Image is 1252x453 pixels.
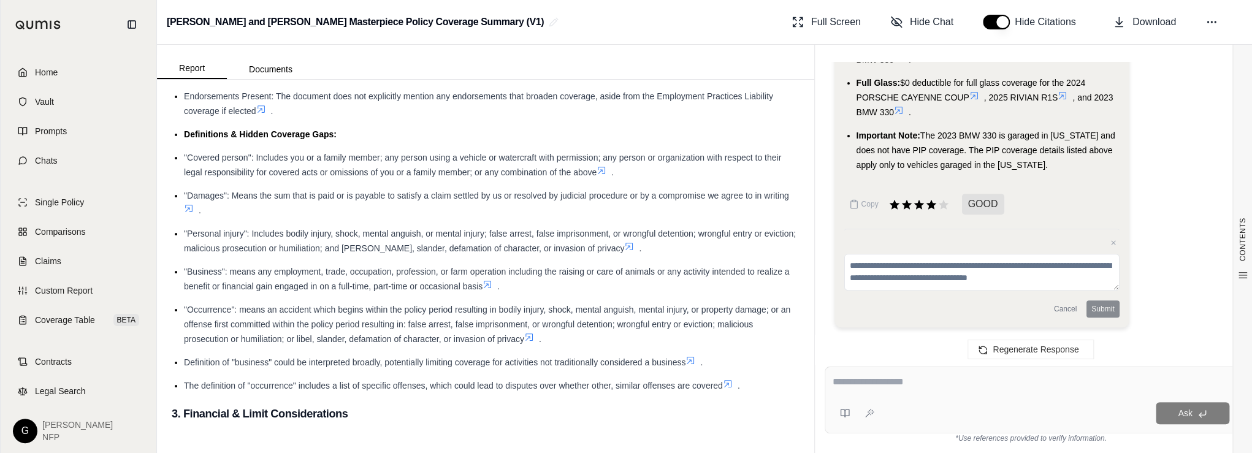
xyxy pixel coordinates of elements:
[122,15,142,34] button: Collapse sidebar
[184,191,789,200] span: "Damages": Means the sum that is paid or is payable to satisfy a claim settled by us or resolved ...
[8,88,149,115] a: Vault
[811,15,861,29] span: Full Screen
[184,129,337,139] span: Definitions & Hidden Coverage Gaps:
[968,340,1094,359] button: Regenerate Response
[738,381,740,390] span: .
[35,314,95,326] span: Coverage Table
[984,93,1058,102] span: , 2025 RIVIAN R1S
[861,199,879,209] span: Copy
[35,196,84,208] span: Single Policy
[857,78,901,88] span: Full Glass:
[35,96,54,108] span: Vault
[42,419,113,431] span: [PERSON_NAME]
[35,356,72,368] span: Contracts
[167,11,544,33] h2: [PERSON_NAME] and [PERSON_NAME] Masterpiece Policy Coverage Summary (V1)
[8,378,149,405] a: Legal Search
[857,131,920,140] span: Important Note:
[857,131,1115,170] span: The 2023 BMW 330 is garaged in [US_STATE] and does not have PIP coverage. The PIP coverage detail...
[157,58,227,79] button: Report
[8,218,149,245] a: Comparisons
[885,10,958,34] button: Hide Chat
[172,403,800,425] h3: 3. Financial & Limit Considerations
[1156,402,1229,424] button: Ask
[700,357,703,367] span: .
[909,55,911,64] span: .
[857,93,1113,117] span: , and 2023 BMW 330
[539,334,541,344] span: .
[1049,300,1082,318] button: Cancel
[857,40,1113,64] span: , and 2023 BMW 330
[184,381,723,390] span: The definition of "occurrence" includes a list of specific offenses, which could lead to disputes...
[35,226,85,238] span: Comparisons
[8,59,149,86] a: Home
[8,277,149,304] a: Custom Report
[13,419,37,443] div: G
[113,314,139,326] span: BETA
[184,229,796,253] span: "Personal injury": Includes bodily injury, shock, mental anguish, or mental injury; false arrest,...
[857,78,1086,102] span: $0 deductible for full glass coverage for the 2024 PORSCHE CAYENNE COUP
[962,194,1004,215] span: GOOD
[8,189,149,216] a: Single Policy
[1238,218,1248,261] span: CONTENTS
[910,15,953,29] span: Hide Chat
[184,153,781,177] span: "Covered person": Includes you or a family member; any person using a vehicle or watercraft with ...
[1015,15,1083,29] span: Hide Citations
[35,66,58,78] span: Home
[271,106,273,116] span: .
[35,154,58,167] span: Chats
[15,20,61,29] img: Qumis Logo
[8,348,149,375] a: Contracts
[1132,15,1176,29] span: Download
[1178,408,1192,418] span: Ask
[42,431,113,443] span: NFP
[844,192,884,216] button: Copy
[184,305,790,344] span: "Occurrence": means an accident which begins within the policy period resulting in bodily injury,...
[8,248,149,275] a: Claims
[8,118,149,145] a: Prompts
[184,357,685,367] span: Definition of "business" could be interpreted broadly, potentially limiting coverage for activiti...
[1108,10,1181,34] button: Download
[639,243,641,253] span: .
[497,281,500,291] span: .
[8,306,149,333] a: Coverage TableBETA
[184,267,789,291] span: "Business": means any employment, trade, occupation, profession, or farm operation including the ...
[199,205,201,215] span: .
[787,10,866,34] button: Full Screen
[8,147,149,174] a: Chats
[227,59,315,79] button: Documents
[825,433,1237,443] div: *Use references provided to verify information.
[611,167,614,177] span: .
[993,345,1078,354] span: Regenerate Response
[35,385,86,397] span: Legal Search
[184,91,773,116] span: Endorsements Present: The document does not explicitly mention any endorsements that broaden cove...
[35,284,93,297] span: Custom Report
[35,255,61,267] span: Claims
[909,107,911,117] span: .
[35,125,67,137] span: Prompts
